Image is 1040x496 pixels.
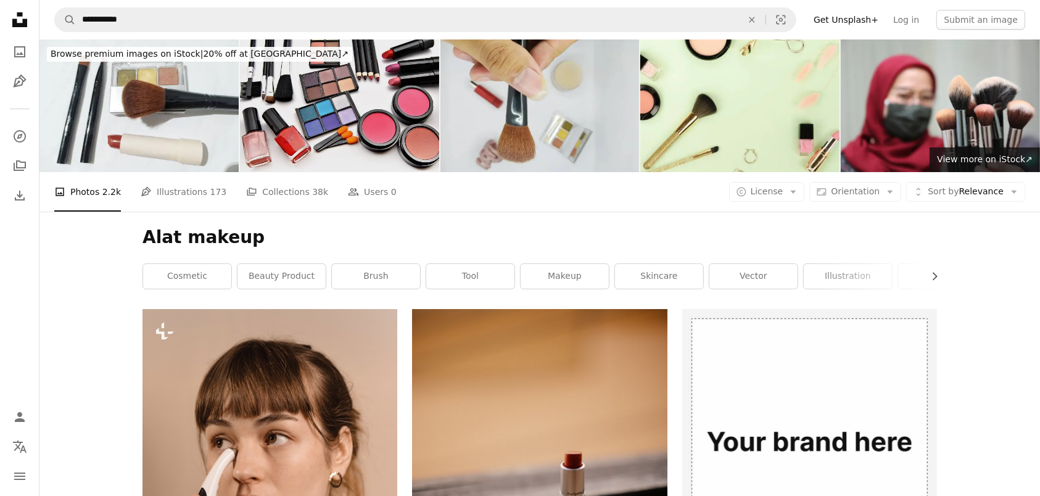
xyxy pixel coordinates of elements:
span: License [751,186,783,196]
a: Users 0 [348,172,397,212]
button: Menu [7,464,32,489]
a: cosmetic [143,264,231,289]
a: Download History [7,183,32,208]
img: Makeup tools [39,39,239,172]
button: Language [7,434,32,459]
img: holding a makeup brush, Makeup tools [440,39,640,172]
button: Sort byRelevance [906,182,1025,202]
span: 20% off at [GEOGRAPHIC_DATA] ↗ [51,49,349,59]
a: illustration [804,264,892,289]
a: Log in [886,10,927,30]
form: Find visuals sitewide [54,7,796,32]
button: Visual search [766,8,796,31]
a: View more on iStock↗ [930,147,1040,172]
a: Home — Unsplash [7,7,32,35]
button: Submit an image [936,10,1025,30]
a: brush [332,264,420,289]
button: Orientation [809,182,901,202]
span: View more on iStock ↗ [937,154,1033,164]
img: Smile behind the mask during coronavirus pandemic [841,39,1040,172]
a: makeup [521,264,609,289]
span: 173 [210,185,227,199]
a: Collections [7,154,32,178]
button: Search Unsplash [55,8,76,31]
img: Makeup Brushes [240,39,439,172]
button: Clear [738,8,766,31]
a: Browse premium images on iStock|20% off at [GEOGRAPHIC_DATA]↗ [39,39,360,69]
button: scroll list to the right [923,264,937,289]
span: Relevance [928,186,1004,198]
a: Illustrations 173 [141,172,226,212]
a: Explore [7,124,32,149]
a: Get Unsplash+ [806,10,886,30]
span: 0 [391,185,397,199]
a: make up [898,264,986,289]
a: beauty product [237,264,326,289]
a: vector [709,264,798,289]
a: Collections 38k [246,172,328,212]
a: tool [426,264,514,289]
a: Log in / Sign up [7,405,32,429]
a: Illustrations [7,69,32,94]
span: Sort by [928,186,959,196]
h1: Alat makeup [142,226,937,249]
a: Photos [7,39,32,64]
span: 38k [312,185,328,199]
span: Browse premium images on iStock | [51,49,203,59]
img: Makeup cosmetic accessories products top view. pearl make up powder and brush, lipstick, pink ran... [640,39,840,172]
span: Orientation [831,186,880,196]
a: skincare [615,264,703,289]
button: License [729,182,805,202]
